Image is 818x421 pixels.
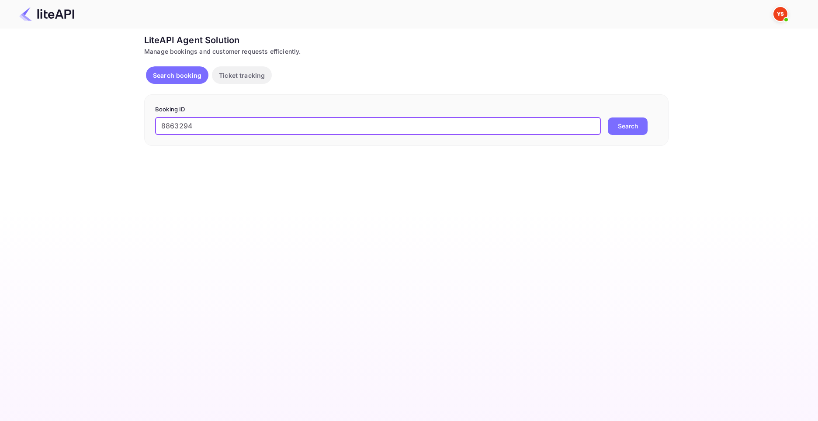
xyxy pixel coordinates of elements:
p: Ticket tracking [219,71,265,80]
input: Enter Booking ID (e.g., 63782194) [155,117,601,135]
div: Manage bookings and customer requests efficiently. [144,47,669,56]
button: Search [608,117,648,135]
div: LiteAPI Agent Solution [144,34,669,47]
p: Search booking [153,71,201,80]
p: Booking ID [155,105,658,114]
img: LiteAPI Logo [19,7,74,21]
img: Yandex Support [773,7,787,21]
